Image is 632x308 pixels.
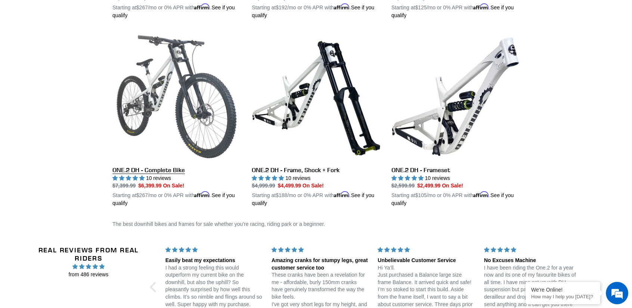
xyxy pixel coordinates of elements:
h2: Real Reviews from Real Riders [32,246,146,262]
div: Chat with us now [50,42,137,52]
span: We're online! [43,94,103,169]
img: d_696896380_company_1647369064580_696896380 [24,37,43,56]
div: 5 stars [165,246,263,254]
div: Navigation go back [8,41,19,52]
div: We're Online! [531,287,595,293]
div: 5 stars [378,246,475,254]
div: Minimize live chat window [123,4,140,22]
div: Amazing cranks for stumpy legs, great customer service too [272,257,369,271]
p: How may I help you today? [531,294,595,299]
div: The best downhill bikes and frames for sale whether you're racing, riding park or a beginner. [92,220,540,228]
div: No Excuses Machine [484,257,581,264]
div: Unbelievable Customer Service [378,257,475,264]
textarea: Type your message and hit 'Enter' [4,204,142,230]
div: Easily beat my expectations [165,257,263,264]
div: 5 stars [484,246,581,254]
span: from 486 reviews [32,271,146,279]
span: 4.96 stars [32,262,146,271]
div: 5 stars [272,246,369,254]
